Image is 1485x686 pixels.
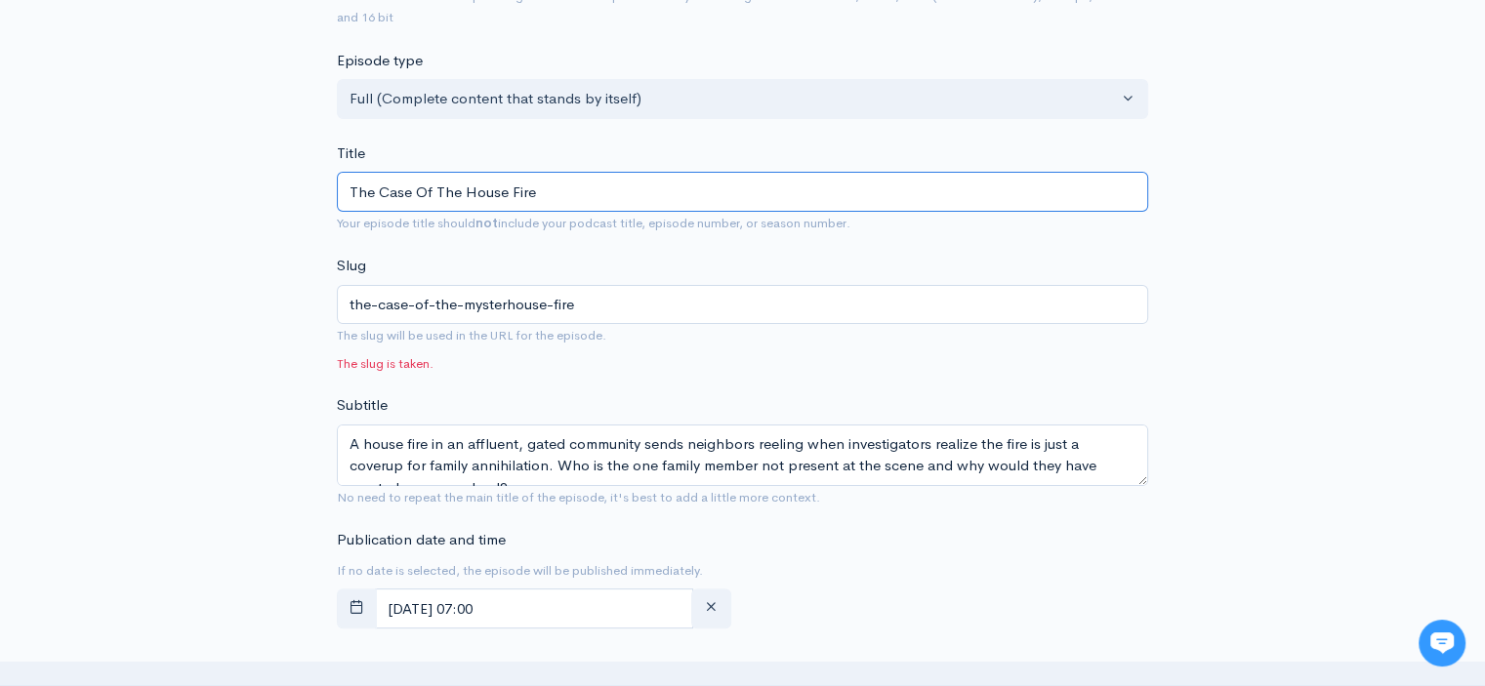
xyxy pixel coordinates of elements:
textarea: A house fire in an affluent, gated community sends neighbors reeling when investigators realize t... [337,424,1148,486]
button: New conversation [30,259,360,298]
label: Title [337,142,365,165]
button: clear [691,588,731,628]
span: New conversation [126,270,234,286]
label: Subtitle [337,394,388,417]
input: Search articles [57,367,349,406]
strong: not [475,215,498,231]
h2: Just let us know if you need anything and we'll be happy to help! 🙂 [29,130,361,223]
h1: Hi 👋 [29,95,361,126]
input: title-of-episode [337,285,1148,325]
label: Show notes [337,658,416,680]
label: Publication date and time [337,529,506,551]
div: Full (Complete content that stands by itself) [350,88,1118,110]
label: Episode type [337,50,423,72]
iframe: gist-messenger-bubble-iframe [1419,620,1465,666]
button: toggle [337,588,377,628]
label: Slug [337,255,366,277]
small: The slug will be used in the URL for the episode. [337,327,606,343]
button: Full (Complete content that stands by itself) [337,79,1148,119]
small: No need to repeat the main title of the episode, it's best to add a little more context. [337,489,820,505]
input: What is the episode's title? [337,172,1148,212]
p: Find an answer quickly [26,335,364,358]
span: The slug is taken. [337,354,1148,374]
small: Your episode title should include your podcast title, episode number, or season number. [337,215,850,231]
small: If no date is selected, the episode will be published immediately. [337,562,703,579]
